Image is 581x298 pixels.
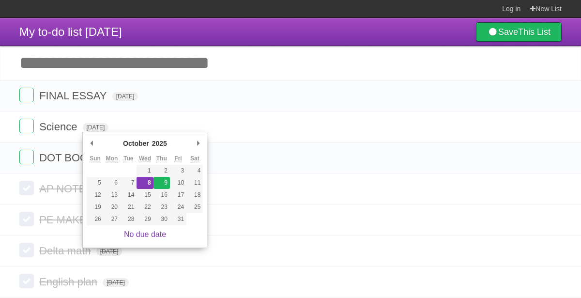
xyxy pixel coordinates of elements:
button: 22 [137,201,153,213]
button: 2 [153,165,170,177]
label: Done [19,119,34,133]
button: 14 [120,189,137,201]
abbr: Friday [174,155,182,162]
b: This List [518,27,550,37]
button: 8 [137,177,153,189]
label: Done [19,88,34,102]
span: PE MAKEUP [39,214,104,226]
a: SaveThis List [476,22,562,42]
span: My to-do list [DATE] [19,25,122,38]
span: English plan [39,276,100,288]
span: DOT BOOK [39,152,98,164]
span: Delta math [39,245,93,257]
div: October [122,136,151,151]
a: No due date [124,230,166,238]
button: 10 [170,177,186,189]
button: 6 [104,177,120,189]
span: FINAL ESSAY [39,90,109,102]
button: Previous Month [87,136,96,151]
button: 17 [170,189,186,201]
button: 29 [137,213,153,225]
span: Science [39,121,79,133]
button: 9 [153,177,170,189]
button: 28 [120,213,137,225]
label: Done [19,212,34,226]
button: 25 [186,201,203,213]
button: 26 [87,213,103,225]
abbr: Thursday [156,155,167,162]
button: 7 [120,177,137,189]
button: 16 [153,189,170,201]
button: 13 [104,189,120,201]
abbr: Sunday [90,155,101,162]
button: 12 [87,189,103,201]
label: Done [19,274,34,288]
button: 15 [137,189,153,201]
span: AP NOTES [39,183,95,195]
span: [DATE] [96,247,122,256]
button: 5 [87,177,103,189]
button: 1 [137,165,153,177]
span: [DATE] [83,123,109,132]
button: 24 [170,201,186,213]
button: 31 [170,213,186,225]
span: [DATE] [103,278,129,287]
button: 18 [186,189,203,201]
label: Done [19,150,34,164]
button: 30 [153,213,170,225]
button: 4 [186,165,203,177]
div: 2025 [151,136,168,151]
button: Next Month [193,136,203,151]
button: 27 [104,213,120,225]
abbr: Saturday [190,155,199,162]
abbr: Wednesday [139,155,151,162]
span: [DATE] [112,92,138,101]
button: 19 [87,201,103,213]
button: 20 [104,201,120,213]
label: Done [19,181,34,195]
abbr: Monday [106,155,118,162]
button: 3 [170,165,186,177]
label: Done [19,243,34,257]
button: 11 [186,177,203,189]
abbr: Tuesday [123,155,133,162]
button: 23 [153,201,170,213]
button: 21 [120,201,137,213]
